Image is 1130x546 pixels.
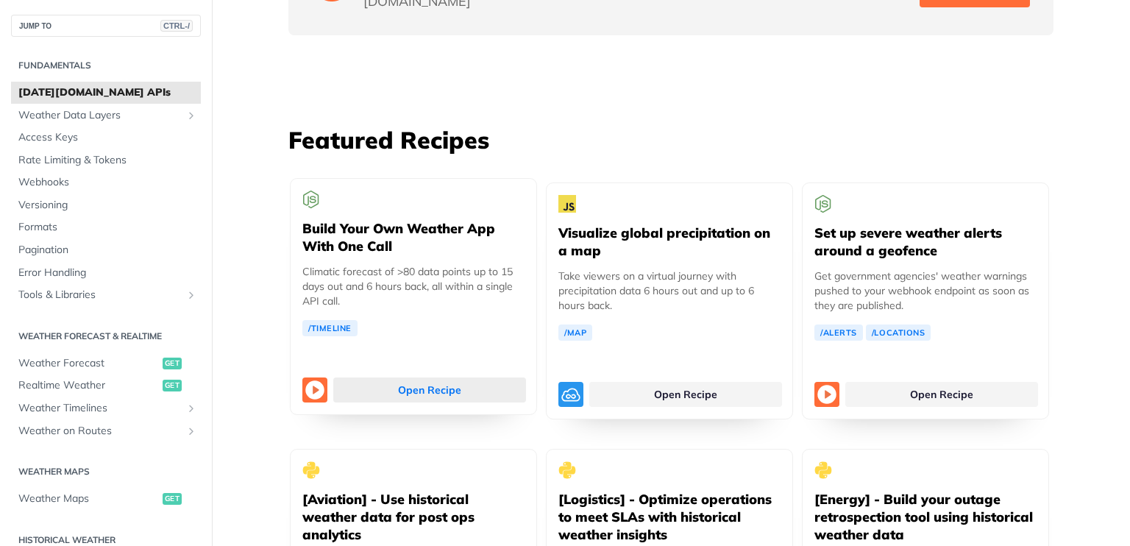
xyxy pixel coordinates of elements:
span: get [163,380,182,391]
span: CTRL-/ [160,20,193,32]
a: Webhooks [11,171,201,194]
p: Climatic forecast of >80 data points up to 15 days out and 6 hours back, all within a single API ... [302,264,525,308]
button: JUMP TOCTRL-/ [11,15,201,37]
span: Formats [18,220,197,235]
p: Take viewers on a virtual journey with precipitation data 6 hours out and up to 6 hours back. [558,269,781,313]
a: /Timeline [302,320,358,336]
h5: Build Your Own Weather App With One Call [302,220,525,255]
a: /Map [558,325,592,341]
span: Access Keys [18,130,197,145]
a: Realtime Weatherget [11,375,201,397]
button: Show subpages for Tools & Libraries [185,289,197,301]
a: Weather on RoutesShow subpages for Weather on Routes [11,420,201,442]
span: get [163,493,182,505]
a: Open Recipe [845,382,1038,407]
a: /Alerts [814,325,863,341]
h2: Weather Forecast & realtime [11,330,201,343]
a: Weather Mapsget [11,488,201,510]
span: Error Handling [18,266,197,280]
h3: Featured Recipes [288,124,1053,156]
a: Error Handling [11,262,201,284]
a: Pagination [11,239,201,261]
a: Weather Data LayersShow subpages for Weather Data Layers [11,104,201,127]
span: get [163,358,182,369]
span: Weather Maps [18,492,159,506]
a: Weather Forecastget [11,352,201,375]
span: [DATE][DOMAIN_NAME] APIs [18,85,197,100]
span: Weather Forecast [18,356,159,371]
button: Show subpages for Weather Timelines [185,403,197,414]
span: Rate Limiting & Tokens [18,153,197,168]
a: Access Keys [11,127,201,149]
span: Weather Timelines [18,401,182,416]
a: Open Recipe [589,382,782,407]
p: Get government agencies' weather warnings pushed to your webhook endpoint as soon as they are pub... [814,269,1037,313]
span: Versioning [18,198,197,213]
h5: Set up severe weather alerts around a geofence [814,224,1037,260]
a: [DATE][DOMAIN_NAME] APIs [11,82,201,104]
a: Weather TimelinesShow subpages for Weather Timelines [11,397,201,419]
span: Realtime Weather [18,378,159,393]
a: Versioning [11,194,201,216]
span: Weather on Routes [18,424,182,439]
h2: Fundamentals [11,59,201,72]
span: Weather Data Layers [18,108,182,123]
a: Rate Limiting & Tokens [11,149,201,171]
button: Show subpages for Weather Data Layers [185,110,197,121]
h2: Weather Maps [11,465,201,478]
span: Tools & Libraries [18,288,182,302]
h5: [Logistics] - Optimize operations to meet SLAs with historical weather insights [558,491,781,544]
button: Show subpages for Weather on Routes [185,425,197,437]
h5: Visualize global precipitation on a map [558,224,781,260]
a: Open Recipe [333,377,526,403]
span: Webhooks [18,175,197,190]
a: /Locations [866,325,931,341]
h5: [Energy] - Build your outage retrospection tool using historical weather data [814,491,1037,544]
a: Tools & LibrariesShow subpages for Tools & Libraries [11,284,201,306]
h5: [Aviation] - Use historical weather data for post ops analytics [302,491,525,544]
span: Pagination [18,243,197,258]
a: Formats [11,216,201,238]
